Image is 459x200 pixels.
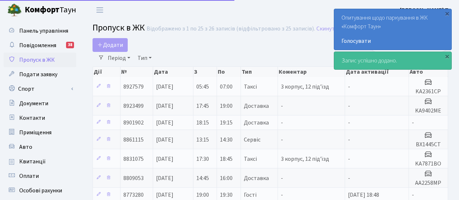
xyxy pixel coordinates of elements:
a: Панель управління [4,24,76,38]
th: Дата активації [345,67,409,77]
th: Авто [409,67,448,77]
span: [DATE] 18:48 [348,191,379,199]
span: - [348,102,350,110]
a: [PERSON_NAME] П. [400,6,450,15]
span: 19:15 [220,119,233,127]
span: [DATE] [156,136,173,144]
b: [PERSON_NAME] П. [400,6,450,14]
span: 8861115 [123,136,144,144]
h5: KA2361CP [412,88,445,95]
span: 19:00 [220,102,233,110]
th: Дата [153,67,193,77]
a: Приміщення [4,125,76,140]
span: 8831075 [123,155,144,163]
span: [DATE] [156,191,173,199]
a: Пропуск в ЖК [4,53,76,67]
span: - [281,119,283,127]
span: - [348,136,350,144]
span: Таксі [244,84,257,90]
span: - [348,119,350,127]
span: [DATE] [156,155,173,163]
span: 17:45 [196,102,209,110]
span: 3 корпус, 12 під'їзд [281,155,329,163]
span: Авто [19,143,32,151]
span: - [281,174,283,182]
span: 16:00 [220,174,233,182]
span: Документи [19,99,48,107]
span: Таун [25,4,76,16]
h5: KA9402ME [412,107,445,114]
span: Контакти [19,114,45,122]
a: Особові рахунки [4,183,76,198]
span: - [281,191,283,199]
a: Документи [4,96,76,111]
span: - [412,119,414,127]
h5: KA7871BO [412,160,445,167]
img: logo.png [7,3,22,17]
span: - [281,136,283,144]
span: 8773280 [123,191,144,199]
span: Особові рахунки [19,187,62,195]
h5: АА2258МР [412,180,445,187]
a: Спорт [4,82,76,96]
th: № [120,67,153,77]
span: - [348,174,350,182]
span: [DATE] [156,102,173,110]
span: - [348,155,350,163]
span: 17:30 [196,155,209,163]
th: Дії [93,67,120,77]
span: Доставка [244,175,269,181]
h5: BX1445CT [412,141,445,148]
span: 8809053 [123,174,144,182]
span: 19:00 [196,191,209,199]
span: Сервіс [244,137,261,143]
span: - [412,191,414,199]
a: Квитанції [4,154,76,169]
div: × [443,10,451,17]
span: 18:15 [196,119,209,127]
div: × [443,53,451,60]
a: Повідомлення38 [4,38,76,53]
a: Голосувати [341,37,444,45]
div: Опитування щодо паркування в ЖК «Комфорт Таун» [334,9,451,50]
span: [DATE] [156,174,173,182]
span: Пропуск в ЖК [93,21,145,34]
span: Приміщення [19,128,52,136]
a: Контакти [4,111,76,125]
span: [DATE] [156,119,173,127]
span: Таксі [244,156,257,162]
span: 05:45 [196,83,209,91]
span: Панель управління [19,27,68,35]
span: Доставка [244,103,269,109]
button: Переключити навігацію [91,4,109,16]
th: З [193,67,217,77]
span: Гості [244,192,257,198]
span: 18:45 [220,155,233,163]
span: 07:00 [220,83,233,91]
span: 13:15 [196,136,209,144]
span: Додати [97,41,123,49]
a: Додати [93,38,128,52]
div: Відображено з 1 по 25 з 26 записів (відфільтровано з 25 записів). [147,25,315,32]
a: Період [105,52,133,64]
span: 14:45 [196,174,209,182]
span: Подати заявку [19,70,57,78]
th: Коментар [278,67,345,77]
span: 3 корпус, 12 під'їзд [281,83,329,91]
span: Доставка [244,120,269,126]
span: 8901902 [123,119,144,127]
span: [DATE] [156,83,173,91]
span: - [348,83,350,91]
div: 38 [66,42,74,48]
th: Тип [241,67,278,77]
div: Запис успішно додано. [334,52,451,69]
b: Комфорт [25,4,60,16]
th: По [217,67,241,77]
span: Квитанції [19,158,46,166]
span: 8927579 [123,83,144,91]
span: Пропуск в ЖК [19,56,55,64]
a: Скинути [316,25,338,32]
span: Оплати [19,172,39,180]
span: Повідомлення [19,41,56,49]
span: 19:30 [220,191,233,199]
